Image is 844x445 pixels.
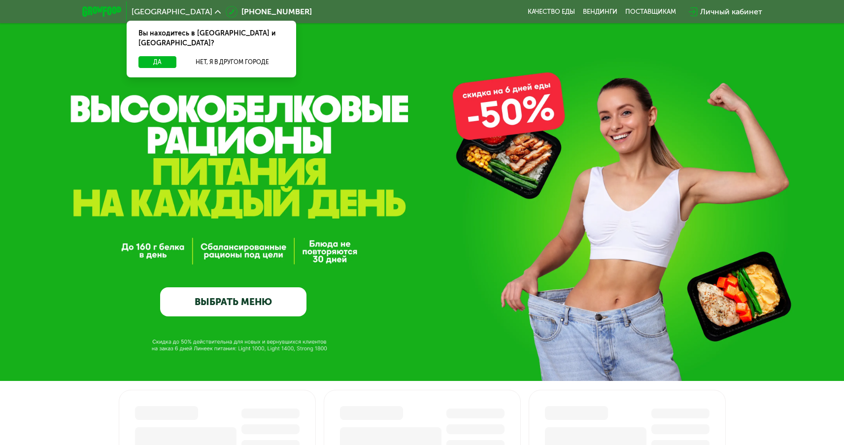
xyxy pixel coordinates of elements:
a: ВЫБРАТЬ МЕНЮ [160,287,306,316]
a: [PHONE_NUMBER] [226,6,312,18]
a: Качество еды [528,8,575,16]
button: Нет, я в другом городе [180,56,284,68]
div: Личный кабинет [700,6,762,18]
span: [GEOGRAPHIC_DATA] [132,8,212,16]
div: поставщикам [625,8,676,16]
a: Вендинги [583,8,617,16]
div: Вы находитесь в [GEOGRAPHIC_DATA] и [GEOGRAPHIC_DATA]? [127,21,296,56]
button: Да [138,56,176,68]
